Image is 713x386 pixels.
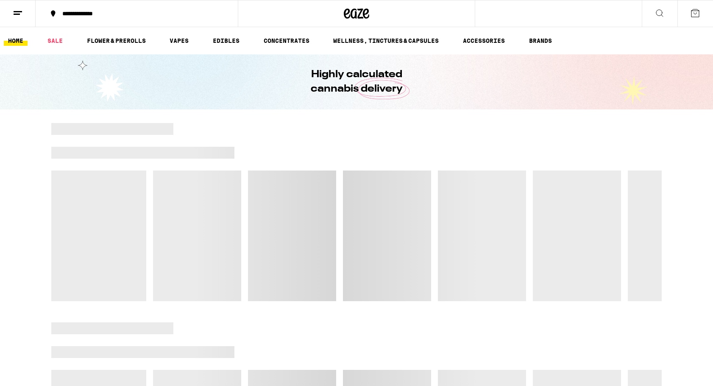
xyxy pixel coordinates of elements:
[329,36,443,46] a: WELLNESS, TINCTURES & CAPSULES
[259,36,314,46] a: CONCENTRATES
[165,36,193,46] a: VAPES
[4,36,28,46] a: HOME
[209,36,244,46] a: EDIBLES
[43,36,67,46] a: SALE
[83,36,150,46] a: FLOWER & PREROLLS
[525,36,556,46] a: BRANDS
[287,67,426,96] h1: Highly calculated cannabis delivery
[459,36,509,46] a: ACCESSORIES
